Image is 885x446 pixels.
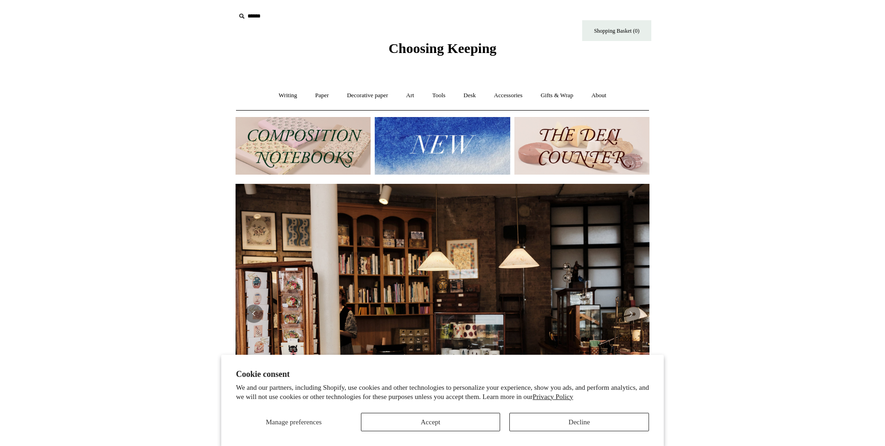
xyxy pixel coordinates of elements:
a: Accessories [486,83,531,108]
button: Previous [245,305,263,323]
button: Decline [509,413,649,431]
a: Tools [424,83,454,108]
button: Manage preferences [236,413,352,431]
button: Accept [361,413,501,431]
button: Next [622,305,640,323]
a: Art [398,83,422,108]
a: About [583,83,615,108]
img: New.jpg__PID:f73bdf93-380a-4a35-bcfe-7823039498e1 [375,117,510,175]
a: Privacy Policy [533,393,573,400]
img: 202302 Composition ledgers.jpg__PID:69722ee6-fa44-49dd-a067-31375e5d54ec [236,117,371,175]
a: Decorative paper [339,83,396,108]
span: Manage preferences [266,418,322,426]
a: Writing [271,83,306,108]
a: Desk [455,83,484,108]
img: The Deli Counter [514,117,649,175]
span: Choosing Keeping [389,41,496,56]
p: We and our partners, including Shopify, use cookies and other technologies to personalize your ex... [236,383,649,401]
a: Paper [307,83,337,108]
img: 20250131 INSIDE OF THE SHOP.jpg__PID:b9484a69-a10a-4bde-9e8d-1408d3d5e6ad [236,184,649,444]
h2: Cookie consent [236,370,649,379]
a: Gifts & Wrap [532,83,582,108]
a: Shopping Basket (0) [582,20,651,41]
a: Choosing Keeping [389,48,496,54]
